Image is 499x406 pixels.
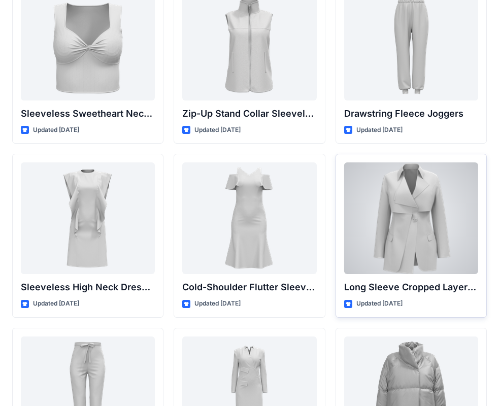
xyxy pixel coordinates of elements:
p: Updated [DATE] [33,125,79,136]
a: Cold-Shoulder Flutter Sleeve Midi Dress [182,162,316,274]
p: Sleeveless High Neck Dress with Front Ruffle [21,280,155,294]
a: Sleeveless High Neck Dress with Front Ruffle [21,162,155,274]
p: Cold-Shoulder Flutter Sleeve Midi Dress [182,280,316,294]
p: Long Sleeve Cropped Layered Blazer Dress [344,280,478,294]
p: Updated [DATE] [33,298,79,309]
a: Long Sleeve Cropped Layered Blazer Dress [344,162,478,274]
p: Sleeveless Sweetheart Neck Twist-Front Crop Top [21,107,155,121]
p: Updated [DATE] [194,298,241,309]
p: Updated [DATE] [356,125,403,136]
p: Updated [DATE] [194,125,241,136]
p: Drawstring Fleece Joggers [344,107,478,121]
p: Zip-Up Stand Collar Sleeveless Vest [182,107,316,121]
p: Updated [DATE] [356,298,403,309]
